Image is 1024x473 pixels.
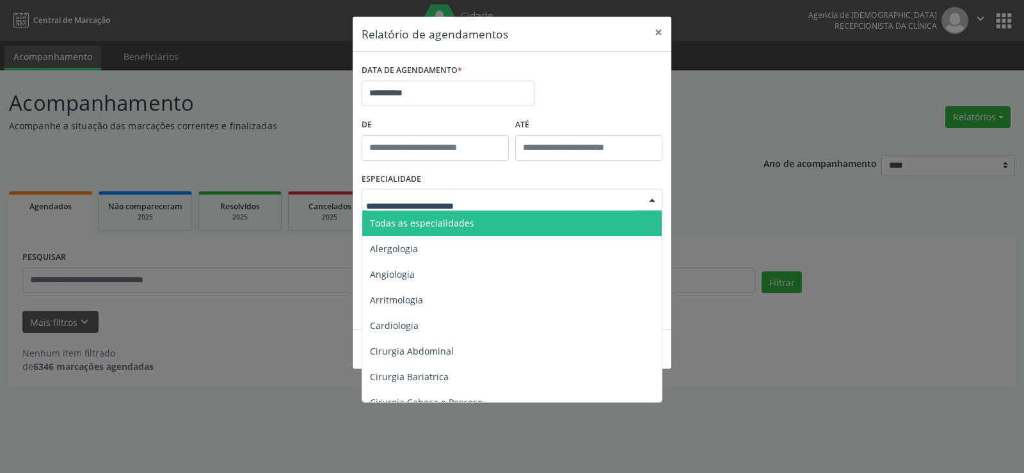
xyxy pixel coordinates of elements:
span: Alergologia [370,243,418,255]
span: Cardiologia [370,319,419,332]
span: Cirurgia Abdominal [370,345,454,357]
h5: Relatório de agendamentos [362,26,508,42]
label: De [362,115,509,135]
button: Close [646,17,671,48]
span: Angiologia [370,268,415,280]
span: Cirurgia Cabeça e Pescoço [370,396,483,408]
label: DATA DE AGENDAMENTO [362,61,462,81]
label: ATÉ [515,115,662,135]
span: Cirurgia Bariatrica [370,371,449,383]
span: Todas as especialidades [370,217,474,229]
span: Arritmologia [370,294,423,306]
label: ESPECIALIDADE [362,170,421,189]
